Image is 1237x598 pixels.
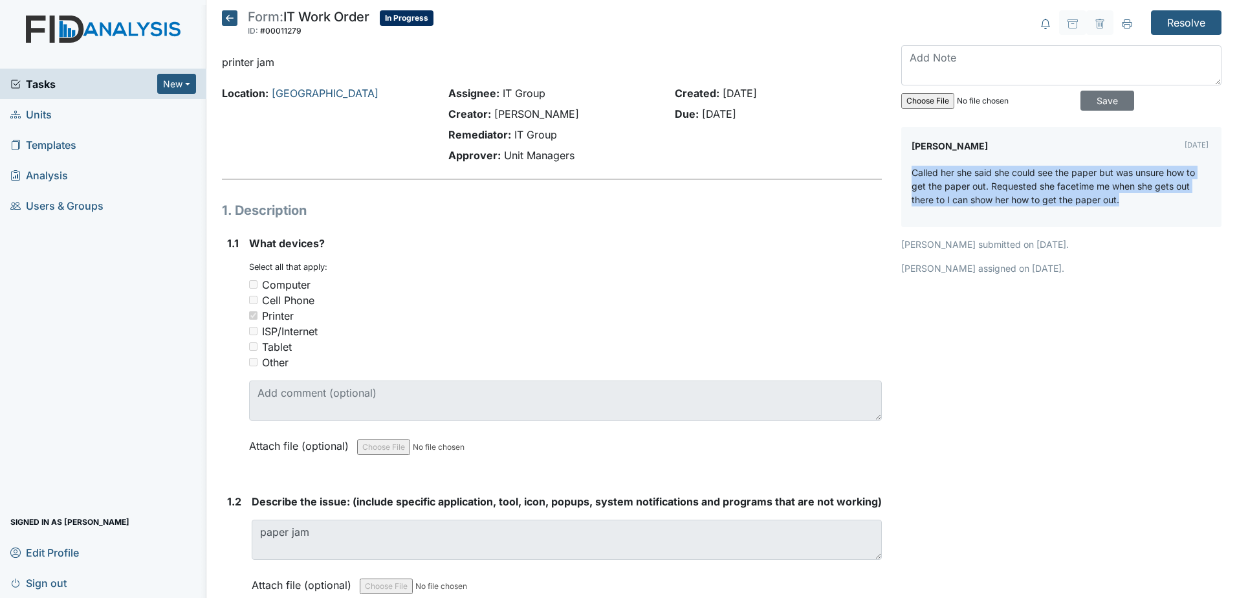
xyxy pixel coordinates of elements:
a: [GEOGRAPHIC_DATA] [272,87,378,100]
span: Unit Managers [504,149,575,162]
span: Analysis [10,165,68,185]
strong: Due: [675,107,699,120]
div: ISP/Internet [262,324,318,339]
strong: Approver: [448,149,501,162]
strong: Location: [222,87,268,100]
div: Tablet [262,339,292,355]
input: Printer [249,311,257,320]
p: [PERSON_NAME] assigned on [DATE]. [901,261,1221,275]
small: [DATE] [1185,140,1209,149]
input: ISP/Internet [249,327,257,335]
textarea: paper jam [252,520,882,560]
label: 1.1 [227,236,239,251]
div: Other [262,355,289,370]
span: Sign out [10,573,67,593]
p: [PERSON_NAME] submitted on [DATE]. [901,238,1221,251]
input: Other [249,358,257,366]
span: Units [10,104,52,124]
span: [DATE] [702,107,736,120]
input: Tablet [249,342,257,351]
input: Save [1080,91,1134,111]
span: Templates [10,135,76,155]
div: Computer [262,277,311,293]
span: [PERSON_NAME] [494,107,579,120]
div: IT Work Order [248,10,369,39]
span: In Progress [380,10,433,26]
strong: Remediator: [448,128,511,141]
strong: Creator: [448,107,491,120]
span: Users & Groups [10,195,104,216]
h1: 1. Description [222,201,882,220]
input: Resolve [1151,10,1221,35]
span: IT Group [514,128,557,141]
label: [PERSON_NAME] [912,137,988,155]
span: #00011279 [260,26,301,36]
p: Called her she said she could see the paper but was unsure how to get the paper out. Requested sh... [912,166,1211,206]
button: New [157,74,196,94]
span: [DATE] [723,87,757,100]
div: Cell Phone [262,293,314,308]
small: Select all that apply: [249,262,327,272]
input: Computer [249,280,257,289]
input: Cell Phone [249,296,257,304]
a: Tasks [10,76,157,92]
strong: Assignee: [448,87,499,100]
span: ID: [248,26,258,36]
div: Printer [262,308,294,324]
span: What devices? [249,237,325,250]
label: 1.2 [227,494,241,509]
span: Edit Profile [10,542,79,562]
span: Signed in as [PERSON_NAME] [10,512,129,532]
span: Describe the issue: (include specific application, tool, icon, popups, system notifications and p... [252,495,882,508]
strong: Created: [675,87,719,100]
label: Attach file (optional) [249,431,354,454]
label: Attach file (optional) [252,570,356,593]
p: printer jam [222,54,882,70]
span: IT Group [503,87,545,100]
span: Form: [248,9,283,25]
